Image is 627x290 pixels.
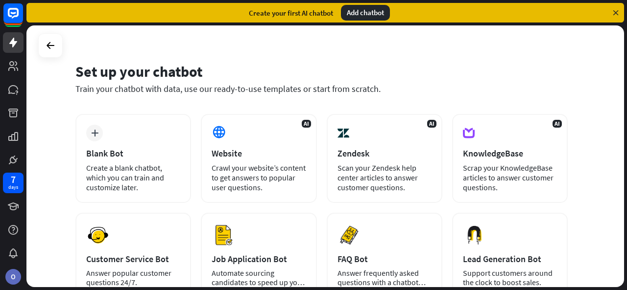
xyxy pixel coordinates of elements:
div: FAQ Bot [338,253,432,265]
div: Website [212,148,306,159]
div: Scrap your KnowledgeBase articles to answer customer questions. [463,163,557,192]
div: days [8,184,18,191]
div: Blank Bot [86,148,180,159]
div: Scan your Zendesk help center articles to answer customer questions. [338,163,432,192]
div: Zendesk [338,148,432,159]
i: plus [91,130,98,136]
div: Add chatbot [341,5,390,21]
div: Support customers around the clock to boost sales. [463,268,557,287]
span: AI [427,120,436,128]
span: AI [302,120,311,128]
div: Create your first AI chatbot [249,8,333,18]
div: 7 [11,175,16,184]
div: Automate sourcing candidates to speed up your hiring process. [212,268,306,287]
div: Answer popular customer questions 24/7. [86,268,180,287]
div: Lead Generation Bot [463,253,557,265]
div: KnowledgeBase [463,148,557,159]
a: 7 days [3,173,24,193]
div: Create a blank chatbot, which you can train and customize later. [86,163,180,192]
div: Set up your chatbot [75,62,568,81]
button: Open LiveChat chat widget [8,4,37,33]
div: Customer Service Bot [86,253,180,265]
div: Answer frequently asked questions with a chatbot and save your time. [338,268,432,287]
span: AI [553,120,562,128]
div: Crawl your website’s content to get answers to popular user questions. [212,163,306,192]
div: Train your chatbot with data, use our ready-to-use templates or start from scratch. [75,83,568,94]
div: Job Application Bot [212,253,306,265]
